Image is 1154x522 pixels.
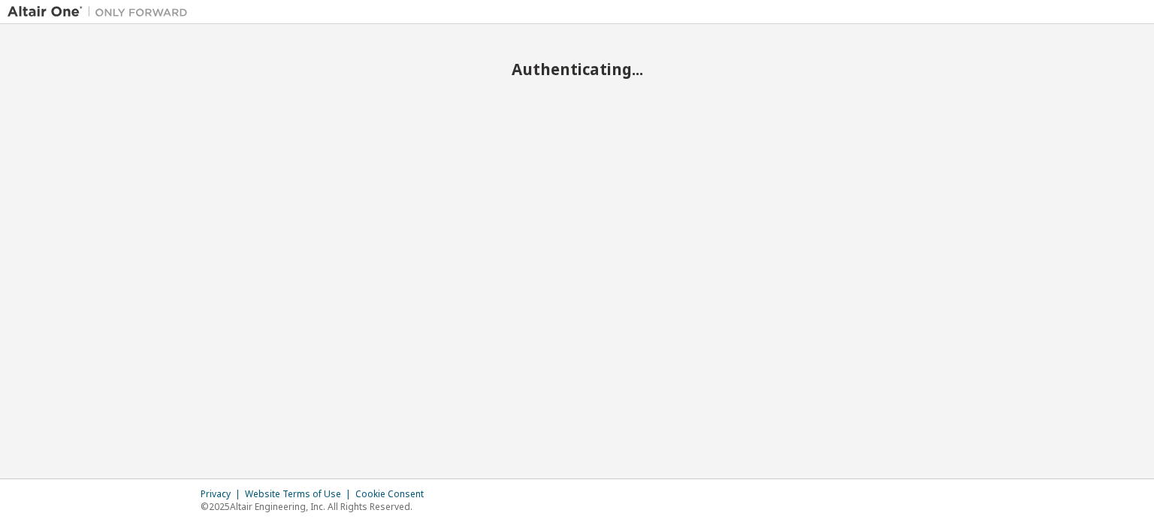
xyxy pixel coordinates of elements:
[8,5,195,20] img: Altair One
[245,488,355,500] div: Website Terms of Use
[201,500,433,513] p: © 2025 Altair Engineering, Inc. All Rights Reserved.
[355,488,433,500] div: Cookie Consent
[201,488,245,500] div: Privacy
[8,59,1146,79] h2: Authenticating...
